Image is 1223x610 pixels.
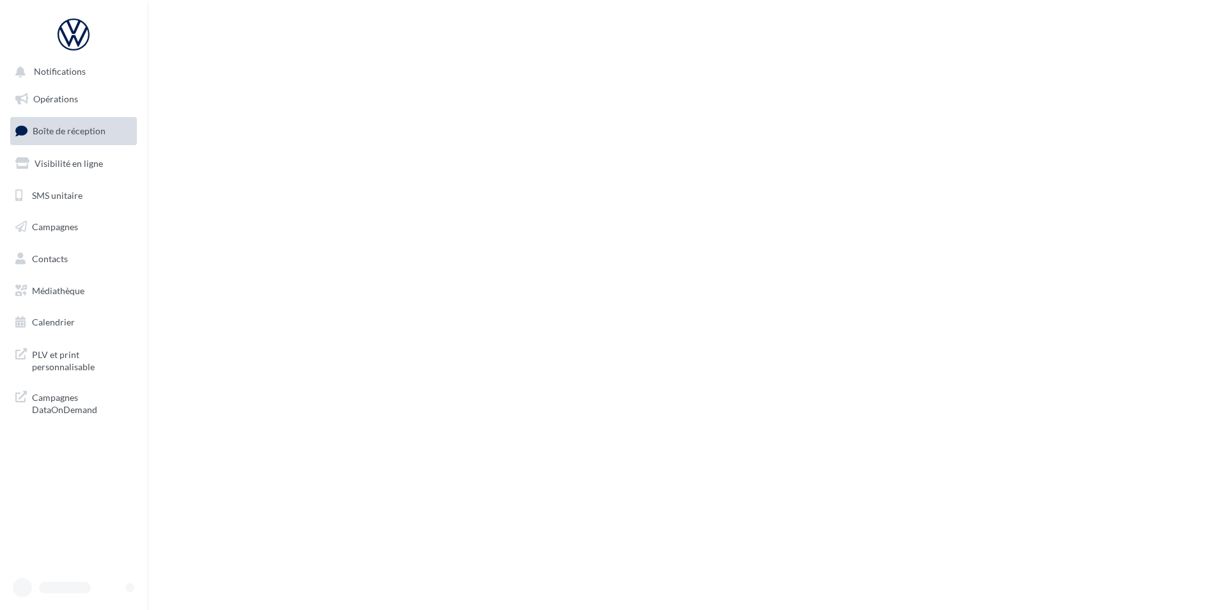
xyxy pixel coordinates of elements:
span: PLV et print personnalisable [32,346,132,373]
a: Visibilité en ligne [8,150,139,177]
a: Calendrier [8,309,139,336]
span: Campagnes [32,221,78,232]
a: Campagnes DataOnDemand [8,384,139,421]
span: SMS unitaire [32,189,83,200]
span: Contacts [32,253,68,264]
a: Opérations [8,86,139,113]
a: Boîte de réception [8,117,139,145]
span: Calendrier [32,317,75,327]
span: Médiathèque [32,285,84,296]
span: Campagnes DataOnDemand [32,389,132,416]
a: Campagnes [8,214,139,240]
span: Notifications [34,66,86,77]
span: Boîte de réception [33,125,106,136]
span: Visibilité en ligne [35,158,103,169]
span: Opérations [33,93,78,104]
a: Contacts [8,246,139,272]
a: Médiathèque [8,278,139,304]
a: PLV et print personnalisable [8,341,139,379]
a: SMS unitaire [8,182,139,209]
